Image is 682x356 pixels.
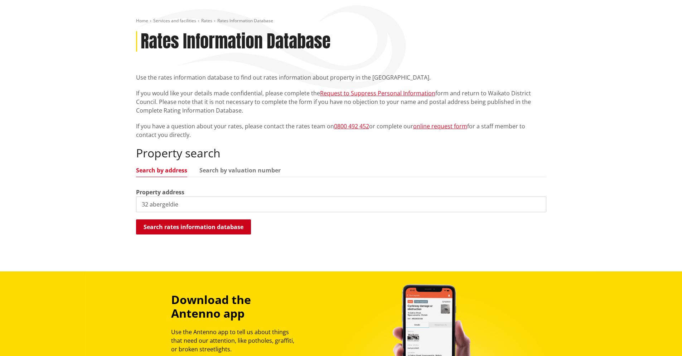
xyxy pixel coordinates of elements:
button: Search rates information database [136,219,251,234]
iframe: Messenger Launcher [649,326,675,352]
input: e.g. Duke Street NGARUAWAHIA [136,196,546,212]
label: Property address [136,188,184,196]
nav: breadcrumb [136,18,546,24]
a: Search by valuation number [199,167,281,173]
p: If you have a question about your rates, please contact the rates team on or complete our for a s... [136,122,546,139]
a: Rates [201,18,212,24]
h2: Property search [136,146,546,160]
h3: Download the Antenno app [171,293,301,321]
p: If you would like your details made confidential, please complete the form and return to Waikato ... [136,89,546,115]
span: Rates Information Database [217,18,273,24]
a: Home [136,18,148,24]
p: Use the Antenno app to tell us about things that need our attention, like potholes, graffiti, or ... [171,328,301,353]
p: Use the rates information database to find out rates information about property in the [GEOGRAPHI... [136,73,546,82]
a: Request to Suppress Personal Information [320,89,435,97]
a: Services and facilities [153,18,196,24]
h1: Rates Information Database [141,31,330,52]
a: online request form [413,122,467,130]
a: Search by address [136,167,187,173]
a: 0800 492 452 [334,122,369,130]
